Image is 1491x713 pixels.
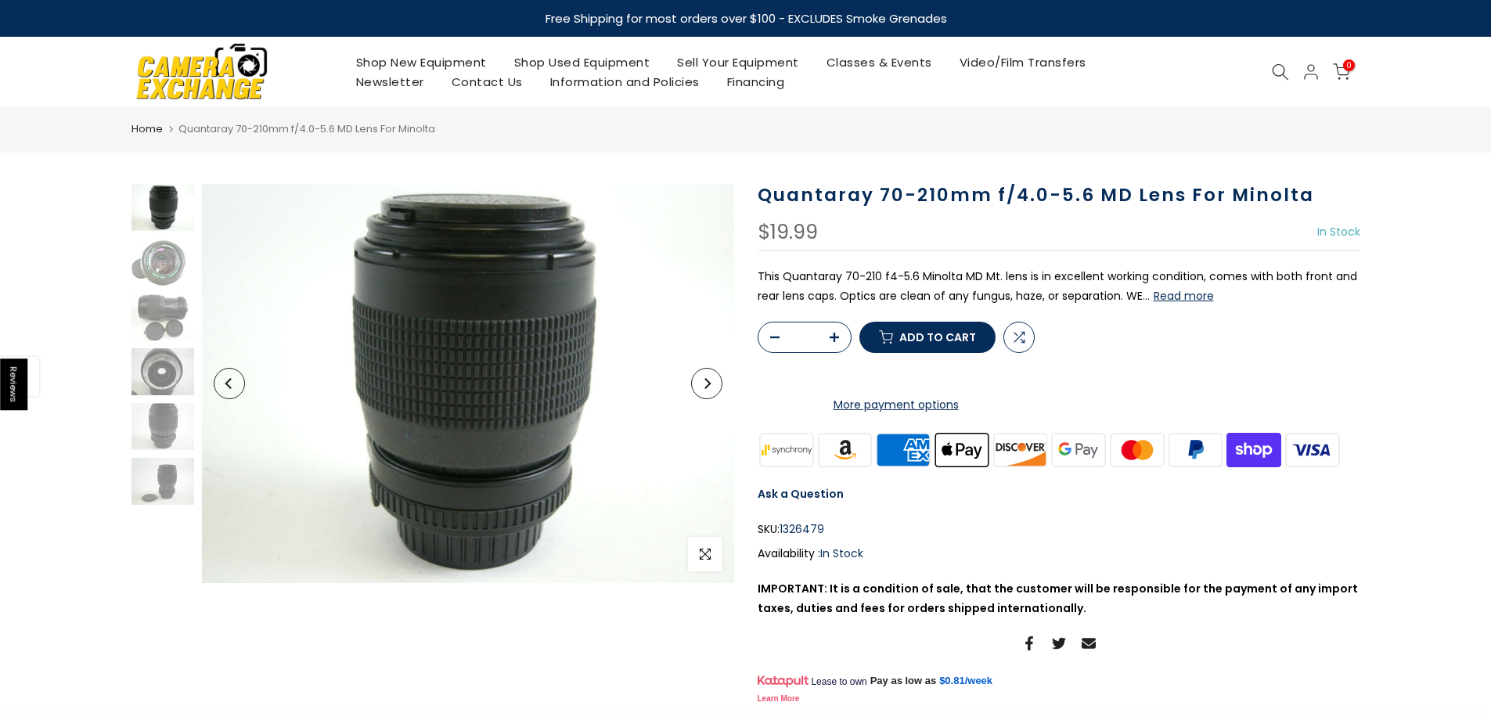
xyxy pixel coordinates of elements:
[758,184,1360,207] h1: Quantaray 70-210mm f/4.0-5.6 MD Lens For Minolta
[859,322,996,353] button: Add to cart
[131,184,194,231] img: Quantaray 70-210mm f/4.0-5.6 MD Lens For Minolta Lenses - Small Format - Minolta MD and MC Mount ...
[1283,430,1342,469] img: visa
[870,674,937,688] span: Pay as low as
[536,72,713,92] a: Information and Policies
[438,72,536,92] a: Contact Us
[131,348,194,395] img: Quantaray 70-210mm f/4.0-5.6 MD Lens For Minolta Lenses - Small Format - Minolta MD and MC Mount ...
[500,52,664,72] a: Shop Used Equipment
[1022,634,1036,653] a: Share on Facebook
[1082,634,1096,653] a: Share on Email
[820,546,863,561] span: In Stock
[758,694,800,703] a: Learn More
[1050,430,1108,469] img: google pay
[131,458,194,505] img: Quantaray 70-210mm f/4.0-5.6 MD Lens For Minolta Lenses - Small Format - Minolta MD and MC Mount ...
[214,368,245,399] button: Previous
[1166,430,1225,469] img: paypal
[780,520,824,539] span: 1326479
[1107,430,1166,469] img: master
[816,430,874,469] img: amazon payments
[758,430,816,469] img: synchrony
[545,10,946,27] strong: Free Shipping for most orders over $100 - EXCLUDES Smoke Grenades
[342,72,438,92] a: Newsletter
[945,52,1100,72] a: Video/Film Transfers
[758,395,1035,415] a: More payment options
[1317,224,1360,239] span: In Stock
[131,403,194,450] img: Quantaray 70-210mm f/4.0-5.6 MD Lens For Minolta Lenses - Small Format - Minolta MD and MC Mount ...
[1052,634,1066,653] a: Share on Twitter
[664,52,813,72] a: Sell Your Equipment
[874,430,933,469] img: american express
[758,520,1360,539] div: SKU:
[812,52,945,72] a: Classes & Events
[899,332,976,343] span: Add to cart
[1333,63,1350,81] a: 0
[758,486,844,502] a: Ask a Question
[713,72,798,92] a: Financing
[758,222,818,243] div: $19.99
[991,430,1050,469] img: discover
[758,544,1360,564] div: Availability :
[758,581,1358,616] strong: IMPORTANT: It is a condition of sale, that the customer will be responsible for the payment of an...
[811,675,866,688] span: Lease to own
[131,293,194,340] img: Quantaray 70-210mm f/4.0-5.6 MD Lens For Minolta Lenses - Small Format - Minolta MD and MC Mount ...
[178,121,435,136] span: Quantaray 70-210mm f/4.0-5.6 MD Lens For Minolta
[1154,289,1214,303] button: Read more
[342,52,500,72] a: Shop New Equipment
[202,184,734,583] img: Quantaray 70-210mm f/4.0-5.6 MD Lens For Minolta Lenses - Small Format - Minolta MD and MC Mount ...
[1225,430,1284,469] img: shopify pay
[758,267,1360,306] p: This Quantaray 70-210 f4-5.6 Minolta MD Mt. lens is in excellent working condition, comes with bo...
[131,121,163,137] a: Home
[691,368,722,399] button: Next
[939,674,992,688] a: $0.81/week
[932,430,991,469] img: apple pay
[1343,59,1355,71] span: 0
[131,239,194,286] img: Quantaray 70-210mm f/4.0-5.6 MD Lens For Minolta Lenses - Small Format - Minolta MD and MC Mount ...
